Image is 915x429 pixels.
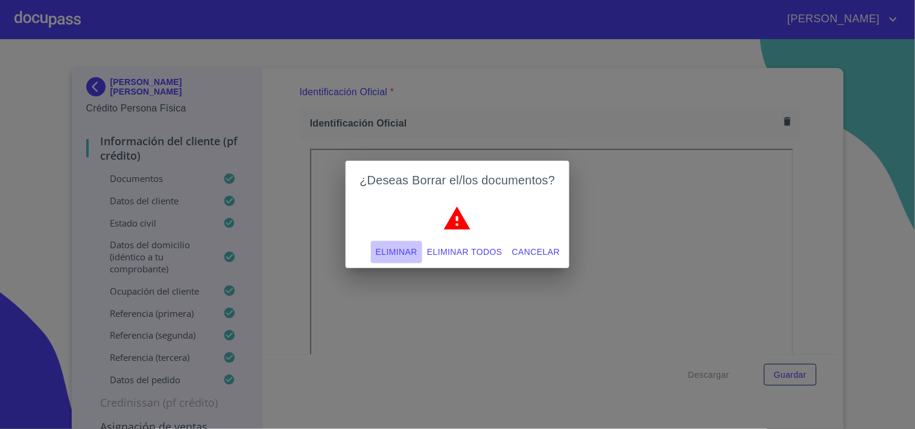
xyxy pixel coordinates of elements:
span: Eliminar [376,245,417,260]
button: Eliminar [371,241,422,263]
span: Cancelar [512,245,560,260]
button: Cancelar [507,241,565,263]
span: Eliminar todos [427,245,502,260]
button: Eliminar todos [422,241,507,263]
h2: ¿Deseas Borrar el/los documentos? [360,171,556,190]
